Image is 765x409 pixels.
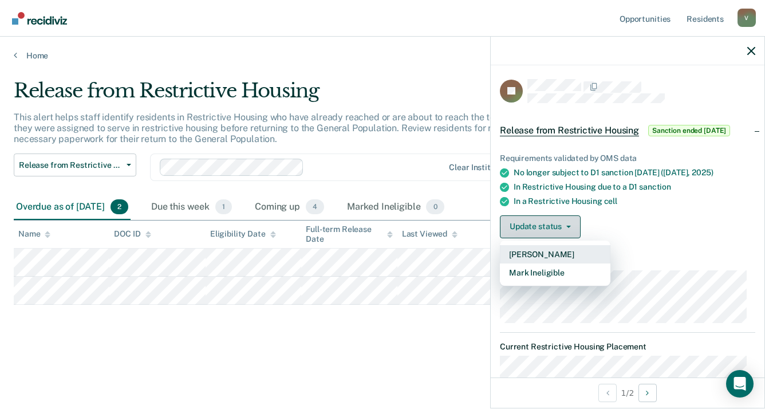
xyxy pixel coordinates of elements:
div: Name [18,229,50,239]
div: Clear institutions [449,163,514,172]
div: Marked Ineligible [345,195,447,220]
button: Mark Ineligible [500,264,610,282]
div: Release from Restrictive Housing [14,79,587,112]
a: Home [14,50,751,61]
div: In Restrictive Housing due to a D1 [514,182,755,192]
button: Profile dropdown button [738,9,756,27]
span: Sanction ended [DATE] [648,125,730,136]
div: Coming up [253,195,326,220]
div: In a Restrictive Housing [514,196,755,206]
span: cell [604,196,617,206]
img: Recidiviz [12,12,67,25]
div: Open Intercom Messenger [726,370,754,398]
button: Next Opportunity [638,384,657,402]
button: Previous Opportunity [598,384,617,402]
div: Due this week [149,195,234,220]
span: sanction [639,182,671,191]
div: Requirements validated by OMS data [500,154,755,163]
div: DOC ID [114,229,151,239]
div: Release from Restrictive HousingSanction ended [DATE] [491,112,764,149]
dt: Incarceration [500,257,755,266]
span: Release from Restrictive Housing [19,160,122,170]
span: 2 [111,199,128,214]
div: Last Viewed [402,229,458,239]
span: 0 [426,199,444,214]
div: Full-term Release Date [306,225,392,244]
div: Eligibility Date [210,229,276,239]
div: V [738,9,756,27]
div: 1 / 2 [491,377,764,408]
span: 4 [306,199,324,214]
button: Update status [500,215,581,238]
button: [PERSON_NAME] [500,245,610,264]
dt: Current Restrictive Housing Placement [500,342,755,352]
span: 1 [215,199,232,214]
div: No longer subject to D1 sanction [DATE] ([DATE], [514,168,755,178]
p: This alert helps staff identify residents in Restrictive Housing who have already reached or are ... [14,112,573,144]
span: 2025) [692,168,713,177]
span: Release from Restrictive Housing [500,125,639,136]
div: Overdue as of [DATE] [14,195,131,220]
